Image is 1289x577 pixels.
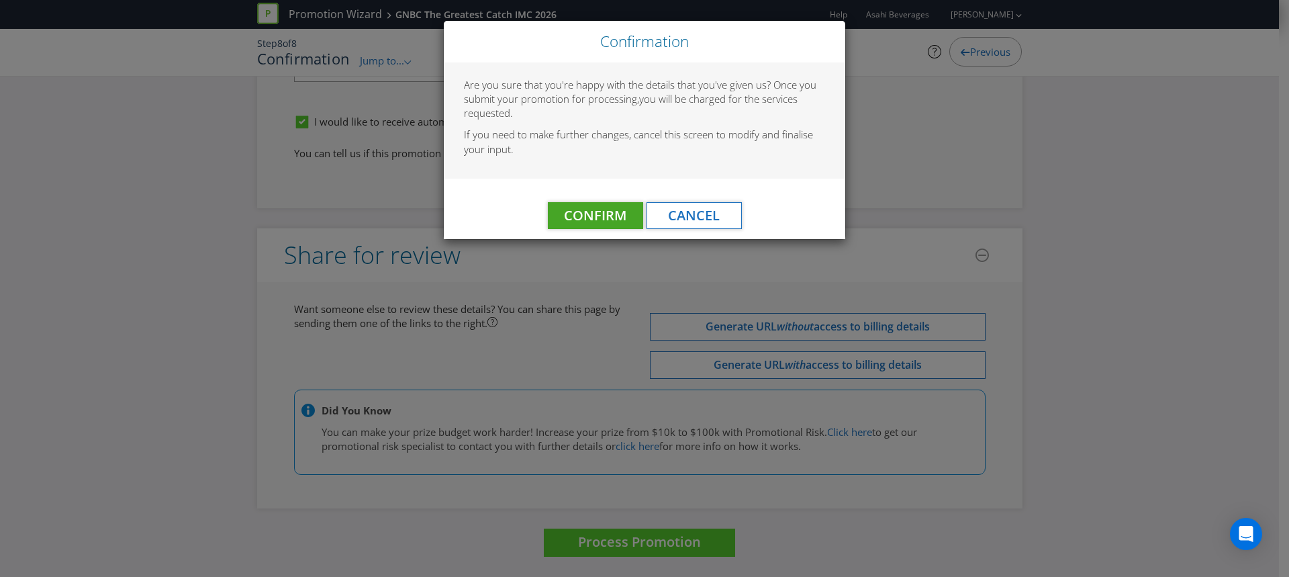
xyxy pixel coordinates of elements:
[464,92,798,120] span: you will be charged for the services requested
[600,31,689,52] span: Confirmation
[1230,518,1262,550] div: Open Intercom Messenger
[464,128,825,157] p: If you need to make further changes, cancel this screen to modify and finalise your input.
[548,202,643,229] button: Confirm
[444,21,845,62] div: Close
[668,206,720,224] span: Cancel
[510,106,513,120] span: .
[647,202,742,229] button: Cancel
[464,78,816,105] span: Are you sure that you're happy with the details that you've given us? Once you submit your promot...
[564,206,626,224] span: Confirm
